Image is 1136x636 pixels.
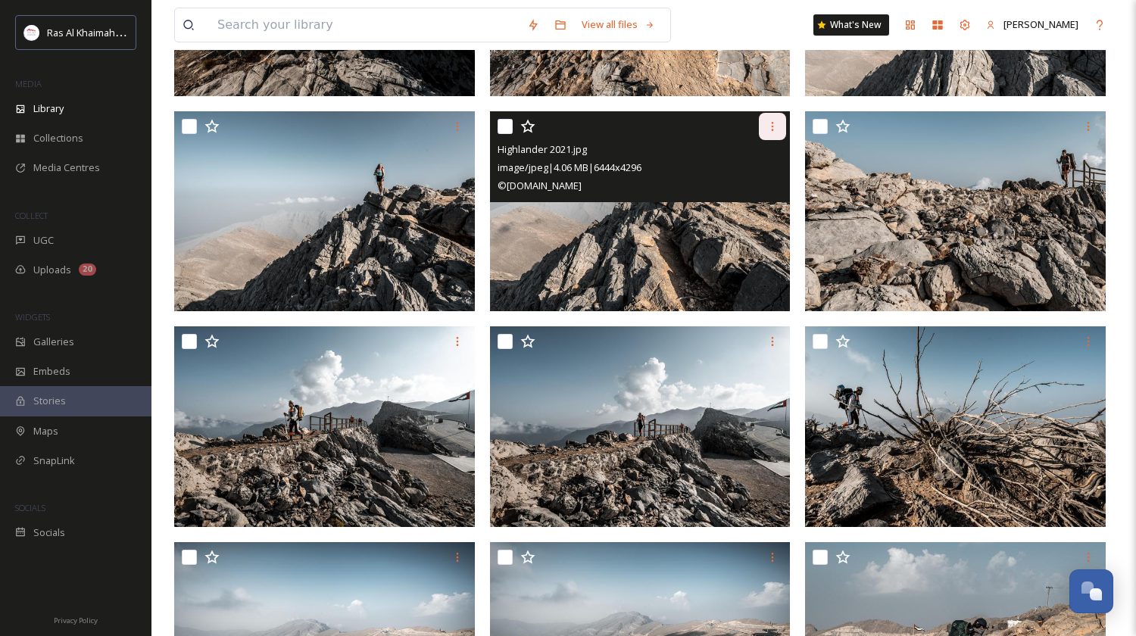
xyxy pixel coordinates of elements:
[33,364,70,379] span: Embeds
[1069,569,1113,613] button: Open Chat
[498,161,641,174] span: image/jpeg | 4.06 MB | 6444 x 4296
[805,326,1106,527] img: Highlander 2021.jpg
[33,131,83,145] span: Collections
[15,311,50,323] span: WIDGETS
[498,179,582,192] span: © [DOMAIN_NAME]
[174,111,475,312] img: Highlander 2021.jpg
[15,502,45,513] span: SOCIALS
[47,25,261,39] span: Ras Al Khaimah Tourism Development Authority
[33,101,64,116] span: Library
[15,78,42,89] span: MEDIA
[54,616,98,625] span: Privacy Policy
[15,210,48,221] span: COLLECT
[574,10,663,39] a: View all files
[33,161,100,175] span: Media Centres
[54,610,98,628] a: Privacy Policy
[33,335,74,349] span: Galleries
[1003,17,1078,31] span: [PERSON_NAME]
[33,454,75,468] span: SnapLink
[490,326,791,527] img: Highlander 2021.jpg
[33,233,54,248] span: UGC
[490,111,791,312] img: Highlander 2021.jpg
[498,142,587,156] span: Highlander 2021.jpg
[33,394,66,408] span: Stories
[978,10,1086,39] a: [PERSON_NAME]
[33,525,65,540] span: Socials
[174,326,475,527] img: Highlander 2021.jpg
[79,263,96,276] div: 20
[813,14,889,36] a: What's New
[24,25,39,40] img: Logo_RAKTDA_RGB-01.png
[33,263,71,277] span: Uploads
[210,8,520,42] input: Search your library
[805,111,1106,312] img: Highlander 2021.jpg
[33,424,58,438] span: Maps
